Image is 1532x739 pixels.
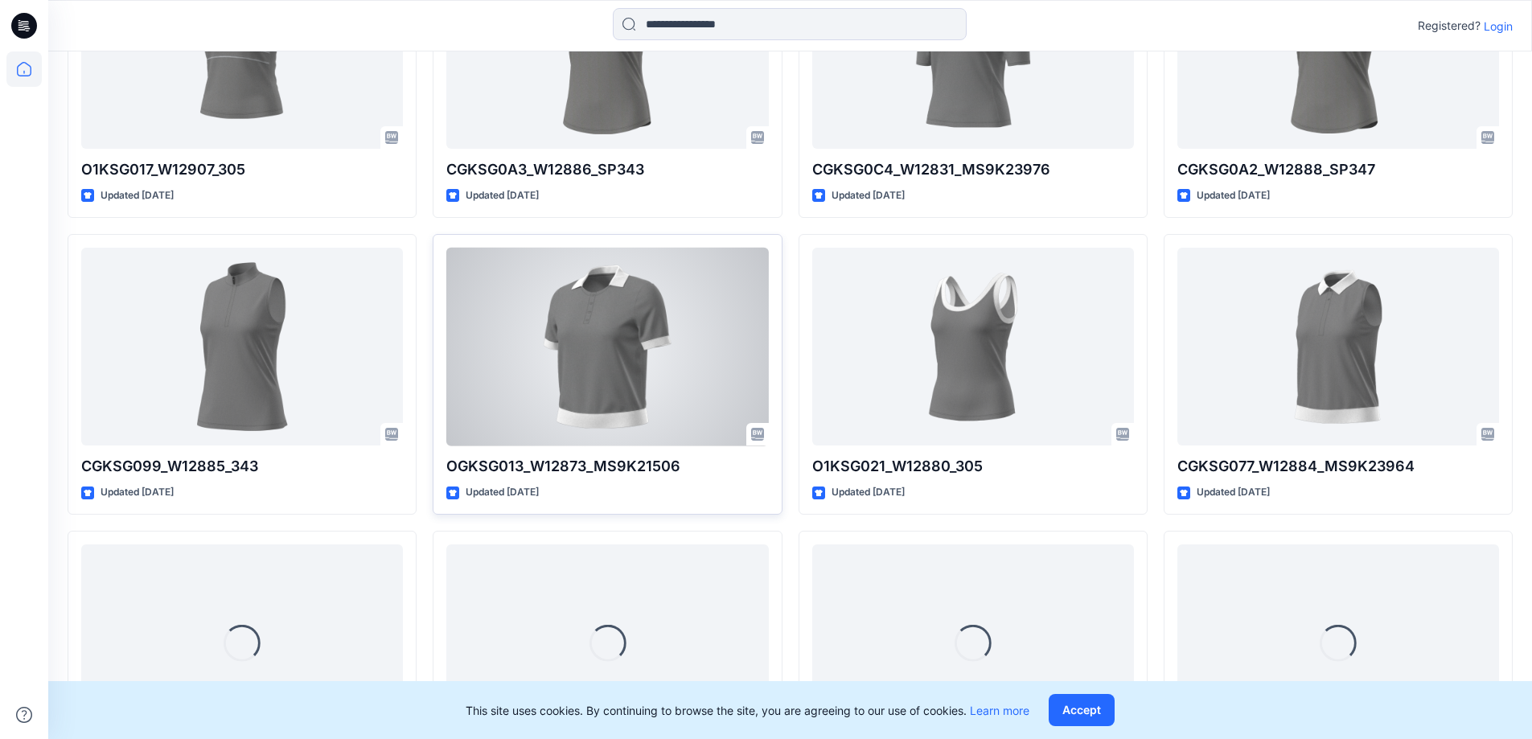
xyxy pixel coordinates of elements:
[446,248,768,446] a: OGKSG013_W12873_MS9K21506
[466,702,1029,719] p: This site uses cookies. By continuing to browse the site, you are agreeing to our use of cookies.
[466,484,539,501] p: Updated [DATE]
[832,484,905,501] p: Updated [DATE]
[81,455,403,478] p: CGKSG099_W12885_343
[1197,484,1270,501] p: Updated [DATE]
[970,704,1029,717] a: Learn more
[1197,187,1270,204] p: Updated [DATE]
[446,455,768,478] p: OGKSG013_W12873_MS9K21506
[1484,18,1513,35] p: Login
[1177,158,1499,181] p: CGKSG0A2_W12888_SP347
[101,484,174,501] p: Updated [DATE]
[1177,455,1499,478] p: CGKSG077_W12884_MS9K23964
[446,158,768,181] p: CGKSG0A3_W12886_SP343
[812,455,1134,478] p: O1KSG021_W12880_305
[466,187,539,204] p: Updated [DATE]
[832,187,905,204] p: Updated [DATE]
[81,248,403,446] a: CGKSG099_W12885_343
[1418,16,1481,35] p: Registered?
[1177,248,1499,446] a: CGKSG077_W12884_MS9K23964
[101,187,174,204] p: Updated [DATE]
[812,158,1134,181] p: CGKSG0C4_W12831_MS9K23976
[812,248,1134,446] a: O1KSG021_W12880_305
[1049,694,1115,726] button: Accept
[81,158,403,181] p: O1KSG017_W12907_305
